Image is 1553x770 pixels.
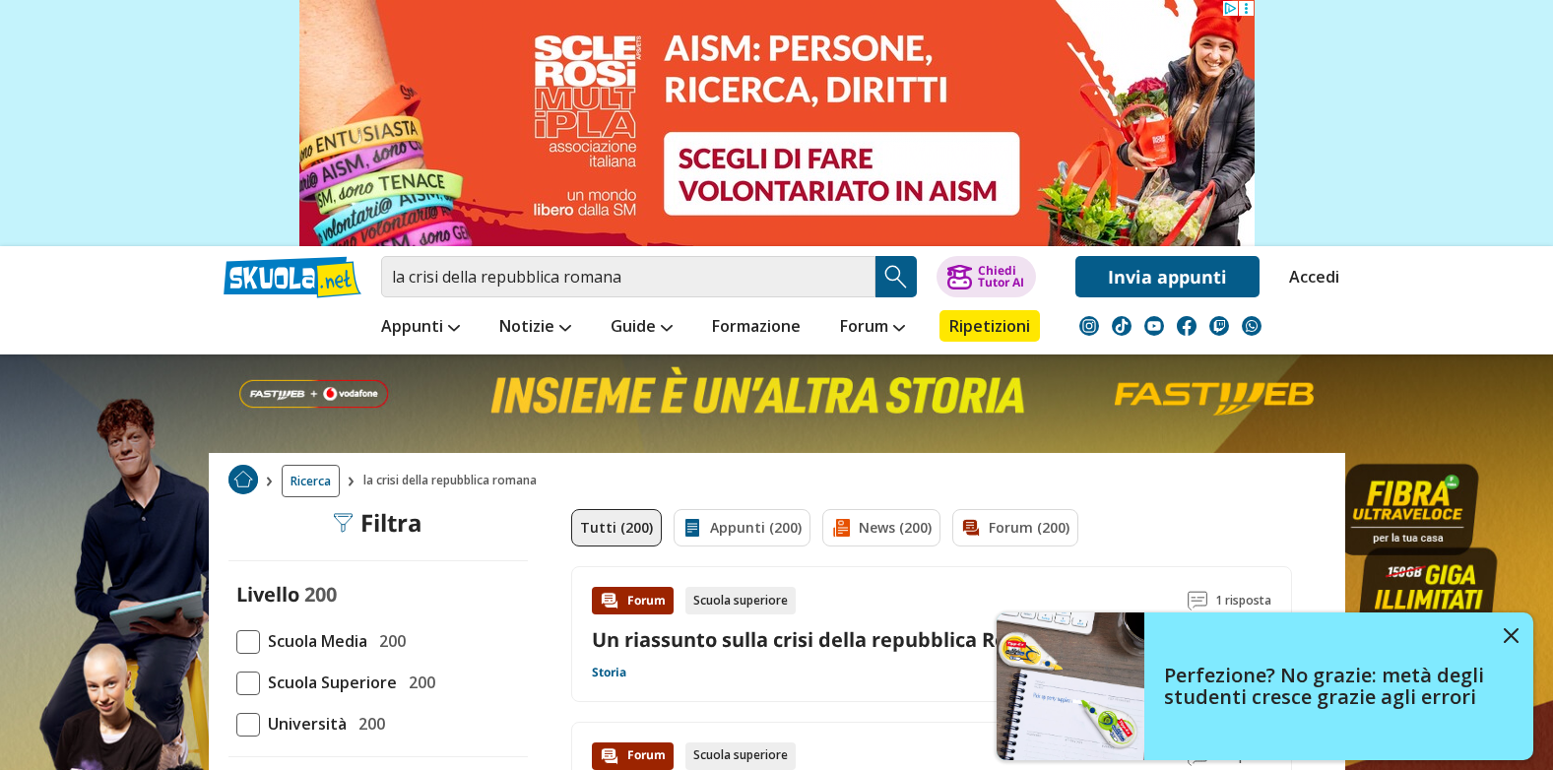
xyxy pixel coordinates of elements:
a: Appunti [376,310,465,346]
div: Chiedi Tutor AI [978,265,1024,289]
a: Tutti (200) [571,509,662,546]
img: Cerca appunti, riassunti o versioni [881,262,911,291]
a: Storia [592,665,626,680]
a: Ripetizioni [939,310,1040,342]
a: Forum [835,310,910,346]
div: Scuola superiore [685,742,796,770]
a: Ricerca [282,465,340,497]
img: instagram [1079,316,1099,336]
a: News (200) [822,509,940,546]
button: ChiediTutor AI [937,256,1036,297]
img: Appunti filtro contenuto [682,518,702,538]
a: Notizie [494,310,576,346]
span: 200 [351,711,385,737]
img: Commenti lettura [1188,591,1207,610]
span: 200 [371,628,406,654]
img: Filtra filtri mobile [333,513,353,533]
a: Formazione [707,310,806,346]
a: Perfezione? No grazie: metà degli studenti cresce grazie agli errori [997,612,1533,760]
a: Invia appunti [1075,256,1260,297]
img: tiktok [1112,316,1132,336]
span: 200 [401,670,435,695]
button: Search Button [875,256,917,297]
img: Home [228,465,258,494]
a: Home [228,465,258,497]
img: News filtro contenuto [831,518,851,538]
h4: Perfezione? No grazie: metà degli studenti cresce grazie agli errori [1164,665,1489,708]
input: Cerca appunti, riassunti o versioni [381,256,875,297]
span: Scuola Media [260,628,367,654]
img: youtube [1144,316,1164,336]
a: Appunti (200) [674,509,810,546]
div: Filtra [333,509,422,537]
div: Forum [592,742,674,770]
span: Università [260,711,347,737]
span: 200 [304,581,337,608]
label: Livello [236,581,299,608]
img: Forum contenuto [600,746,619,766]
a: Accedi [1289,256,1330,297]
img: Forum contenuto [600,591,619,610]
img: WhatsApp [1242,316,1262,336]
span: la crisi della repubblica romana [363,465,545,497]
div: Forum [592,587,674,614]
img: facebook [1177,316,1197,336]
div: Scuola superiore [685,587,796,614]
a: Un riassunto sulla crisi della repubblica Roma? [592,626,1048,653]
a: Forum (200) [952,509,1078,546]
img: Forum filtro contenuto [961,518,981,538]
a: Guide [606,310,678,346]
img: twitch [1209,316,1229,336]
img: close [1504,628,1519,643]
span: Scuola Superiore [260,670,397,695]
span: 1 risposta [1215,587,1271,614]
